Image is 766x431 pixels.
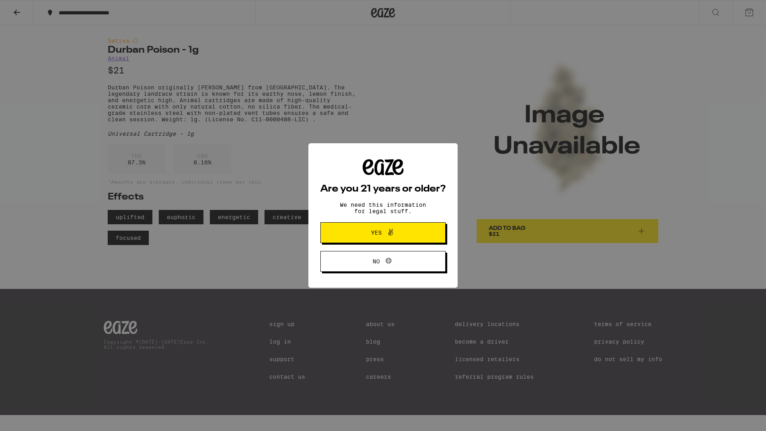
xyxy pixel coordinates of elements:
h2: Are you 21 years or older? [320,184,446,194]
span: Yes [371,230,382,235]
button: Yes [320,222,446,243]
p: We need this information for legal stuff. [333,202,433,214]
button: No [320,251,446,272]
span: No [373,259,380,264]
